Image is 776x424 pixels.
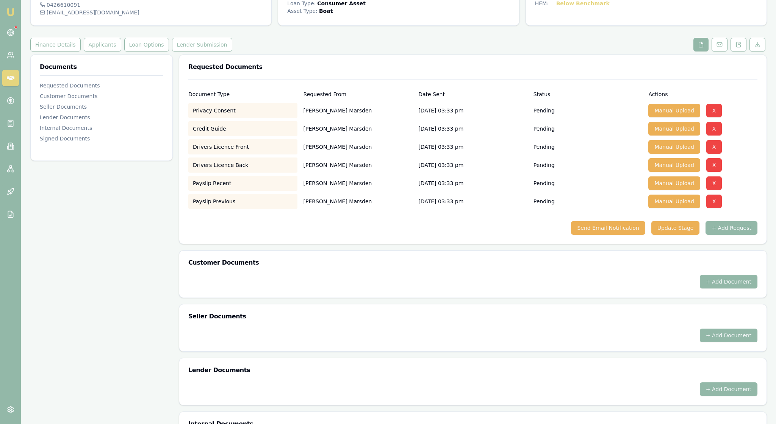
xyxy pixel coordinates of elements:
[706,195,722,208] button: X
[188,313,757,320] h3: Seller Documents
[171,38,234,51] a: Lender Submission
[706,158,722,172] button: X
[188,64,757,70] h3: Requested Documents
[648,92,757,97] div: Actions
[648,176,700,190] button: Manual Upload
[533,198,555,205] p: Pending
[418,194,527,209] div: [DATE] 03:33 pm
[700,382,757,396] button: + Add Document
[188,260,757,266] h3: Customer Documents
[418,139,527,154] div: [DATE] 03:33 pm
[651,221,700,235] button: Update Stage
[188,194,297,209] div: Payslip Previous
[304,176,413,191] p: [PERSON_NAME] Marsden
[706,140,722,154] button: X
[418,176,527,191] div: [DATE] 03:33 pm
[533,143,555,151] p: Pending
[304,92,413,97] div: Requested From
[188,121,297,136] div: Credit Guide
[706,221,757,235] button: + Add Request
[30,38,82,51] a: Finance Details
[124,38,169,51] button: Loan Options
[304,194,413,209] p: [PERSON_NAME] Marsden
[319,7,333,15] div: Boat
[648,122,700,136] button: Manual Upload
[188,157,297,173] div: Drivers Licence Back
[84,38,121,51] button: Applicants
[533,161,555,169] p: Pending
[188,176,297,191] div: Payslip Recent
[40,64,163,70] h3: Documents
[304,139,413,154] p: [PERSON_NAME] Marsden
[304,121,413,136] p: [PERSON_NAME] Marsden
[418,103,527,118] div: [DATE] 03:33 pm
[533,125,555,132] p: Pending
[533,179,555,187] p: Pending
[304,157,413,173] p: [PERSON_NAME] Marsden
[40,135,163,142] div: Signed Documents
[40,1,262,9] div: 0426610091
[700,329,757,342] button: + Add Document
[706,176,722,190] button: X
[188,139,297,154] div: Drivers Licence Front
[418,92,527,97] div: Date Sent
[123,38,171,51] a: Loan Options
[40,124,163,132] div: Internal Documents
[648,195,700,208] button: Manual Upload
[40,92,163,100] div: Customer Documents
[188,103,297,118] div: Privacy Consent
[700,275,757,288] button: + Add Document
[304,103,413,118] p: [PERSON_NAME] Marsden
[40,103,163,111] div: Seller Documents
[648,140,700,154] button: Manual Upload
[6,8,15,17] img: emu-icon-u.png
[571,221,645,235] button: Send Email Notification
[40,82,163,89] div: Requested Documents
[40,9,262,16] div: [EMAIL_ADDRESS][DOMAIN_NAME]
[533,107,555,114] p: Pending
[533,92,643,97] div: Status
[82,38,123,51] a: Applicants
[188,92,297,97] div: Document Type
[188,367,757,373] h3: Lender Documents
[706,122,722,136] button: X
[40,114,163,121] div: Lender Documents
[287,7,318,15] div: Asset Type :
[648,104,700,117] button: Manual Upload
[418,157,527,173] div: [DATE] 03:33 pm
[648,158,700,172] button: Manual Upload
[706,104,722,117] button: X
[418,121,527,136] div: [DATE] 03:33 pm
[172,38,232,51] button: Lender Submission
[30,38,81,51] button: Finance Details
